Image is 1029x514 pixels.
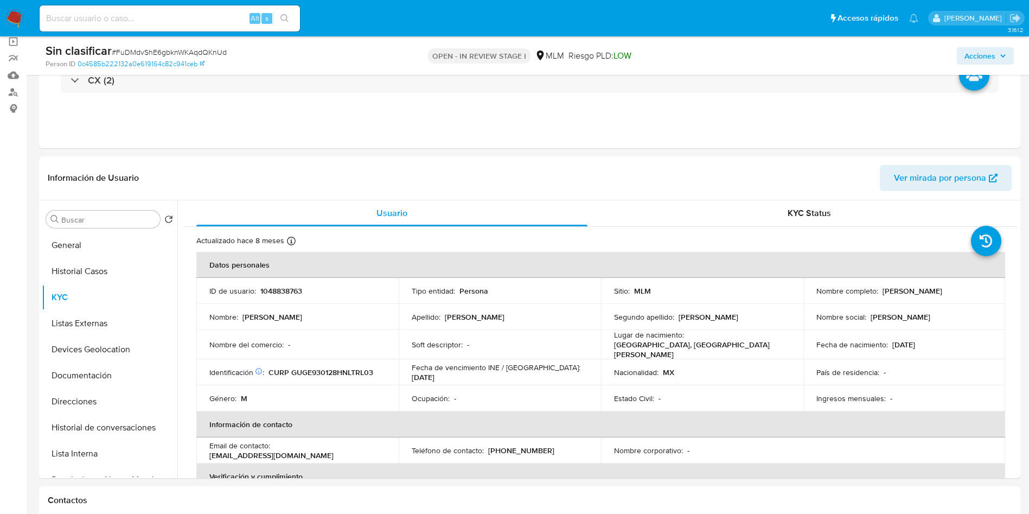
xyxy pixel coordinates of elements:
[535,50,564,62] div: MLM
[894,165,986,191] span: Ver mirada por persona
[871,312,930,322] p: [PERSON_NAME]
[42,441,177,467] button: Lista Interna
[614,446,683,455] p: Nombre corporativo :
[196,464,1005,490] th: Verificación y cumplimiento
[816,340,888,350] p: Fecha de nacimiento :
[209,286,256,296] p: ID de usuario :
[1008,26,1024,34] span: 3.161.2
[48,173,139,183] h1: Información de Usuario
[445,312,504,322] p: [PERSON_NAME]
[944,13,1006,23] p: ivonne.perezonofre@mercadolibre.com.mx
[50,215,59,224] button: Buscar
[46,42,112,59] b: Sin clasificar
[112,47,227,58] span: # FuDMdvShE6gbknWKAqdQKnUd
[209,340,284,350] p: Nombre del comercio :
[659,394,661,403] p: -
[196,252,1005,278] th: Datos personales
[838,12,898,24] span: Accesos rápidos
[288,340,290,350] p: -
[883,286,942,296] p: [PERSON_NAME]
[412,340,463,350] p: Soft descriptor :
[964,47,995,65] span: Acciones
[412,394,450,403] p: Ocupación :
[209,367,264,377] p: Identificación :
[61,68,999,93] div: CX (2)
[428,48,531,64] p: OPEN - IN REVIEW STAGE I
[42,310,177,337] button: Listas Externas
[788,207,831,219] span: KYC Status
[42,467,177,493] button: Restricciones Nuevo Mundo
[909,14,918,23] a: Notificaciones
[613,49,631,62] span: LOW
[880,165,1012,191] button: Ver mirada por persona
[209,394,237,403] p: Género :
[42,258,177,284] button: Historial Casos
[412,286,455,296] p: Tipo entidad :
[209,450,334,460] p: [EMAIL_ADDRESS][DOMAIN_NAME]
[957,47,1014,65] button: Acciones
[467,340,469,350] p: -
[42,415,177,441] button: Historial de conversaciones
[459,286,488,296] p: Persona
[242,312,302,322] p: [PERSON_NAME]
[634,286,651,296] p: MLM
[196,411,1005,437] th: Información de contacto
[196,236,284,246] p: Actualizado hace 8 meses
[454,394,456,403] p: -
[260,286,302,296] p: 1048838763
[816,394,886,403] p: Ingresos mensuales :
[48,495,1012,506] h1: Contactos
[88,74,114,86] h3: CX (2)
[614,340,786,359] p: [GEOGRAPHIC_DATA], [GEOGRAPHIC_DATA][PERSON_NAME]
[376,207,407,219] span: Usuario
[614,286,630,296] p: Sitio :
[412,312,440,322] p: Apellido :
[164,215,173,227] button: Volver al orden por defecto
[209,441,270,450] p: Email de contacto :
[1009,12,1021,24] a: Salir
[679,312,738,322] p: [PERSON_NAME]
[412,363,580,372] p: Fecha de vencimiento INE / [GEOGRAPHIC_DATA] :
[40,11,300,26] input: Buscar usuario o caso...
[42,363,177,389] button: Documentación
[614,394,654,403] p: Estado Civil :
[241,394,247,403] p: M
[42,232,177,258] button: General
[687,446,689,455] p: -
[816,286,878,296] p: Nombre completo :
[614,330,684,340] p: Lugar de nacimiento :
[412,372,434,382] p: [DATE]
[61,215,156,225] input: Buscar
[890,394,892,403] p: -
[46,59,75,69] b: Person ID
[42,337,177,363] button: Devices Geolocation
[412,446,484,455] p: Teléfono de contacto :
[269,367,373,377] p: CURP GUGE930128HNLTRL03
[816,312,866,322] p: Nombre social :
[884,367,886,377] p: -
[42,284,177,310] button: KYC
[488,446,554,455] p: [PHONE_NUMBER]
[816,367,879,377] p: País de residencia :
[892,340,915,350] p: [DATE]
[265,13,269,23] span: s
[42,389,177,415] button: Direcciones
[663,367,674,377] p: MX
[251,13,259,23] span: Alt
[614,367,659,377] p: Nacionalidad :
[209,312,238,322] p: Nombre :
[273,11,296,26] button: search-icon
[78,59,204,69] a: 0c4585b222132a0e619164c82c941ceb
[568,50,631,62] span: Riesgo PLD:
[614,312,674,322] p: Segundo apellido :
